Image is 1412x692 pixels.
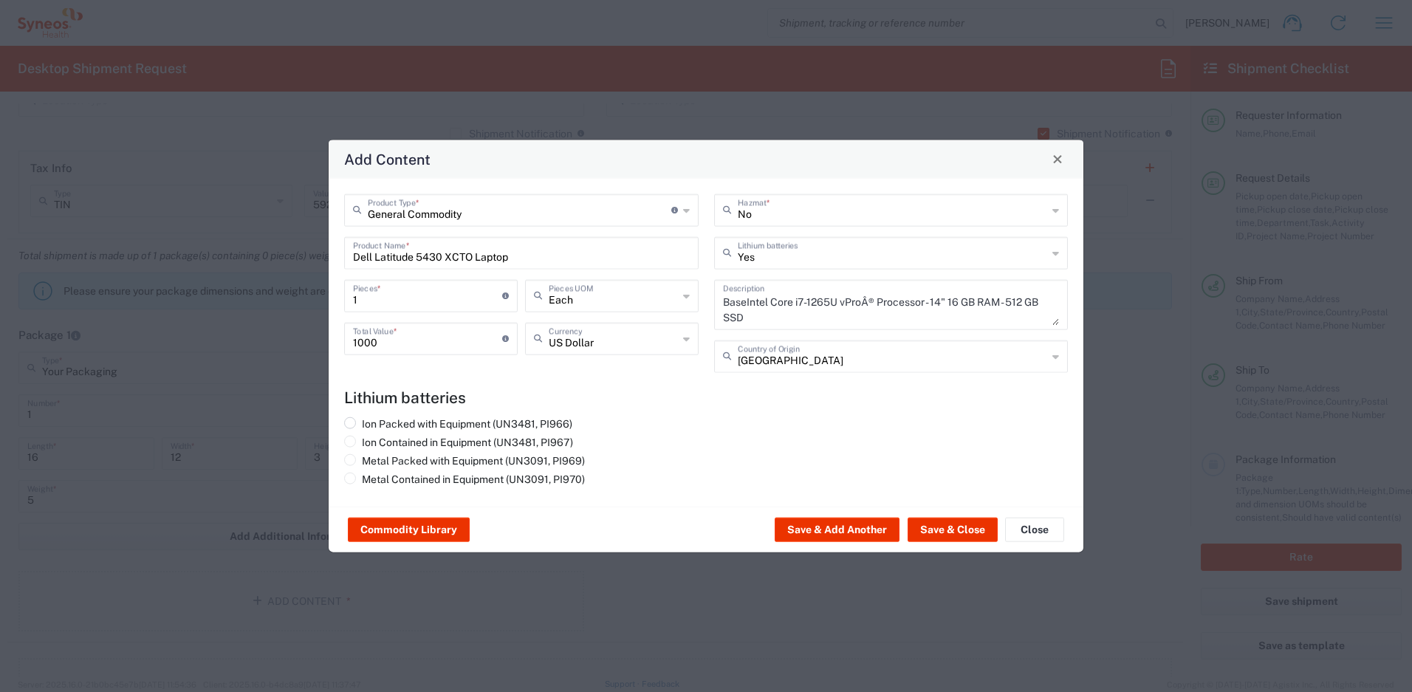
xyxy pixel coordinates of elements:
[344,472,585,485] label: Metal Contained in Equipment (UN3091, PI970)
[1005,518,1064,541] button: Close
[344,388,1068,406] h4: Lithium batteries
[344,148,431,169] h4: Add Content
[348,518,470,541] button: Commodity Library
[344,435,573,448] label: Ion Contained in Equipment (UN3481, PI967)
[344,417,572,430] label: Ion Packed with Equipment (UN3481, PI966)
[775,518,899,541] button: Save & Add Another
[344,453,585,467] label: Metal Packed with Equipment (UN3091, PI969)
[908,518,998,541] button: Save & Close
[1047,148,1068,169] button: Close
